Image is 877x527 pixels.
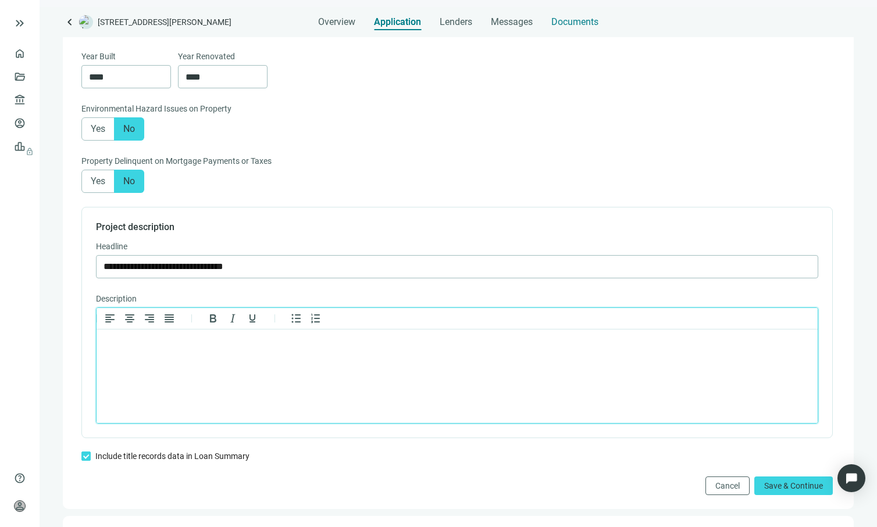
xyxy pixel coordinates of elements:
[705,476,750,495] button: Cancel
[764,481,823,490] span: Save & Continue
[81,102,231,115] span: Environmental Hazard Issues on Property
[95,450,257,463] label: Include title records data in Loan Summary
[286,311,306,325] button: Bullet list
[14,472,26,484] span: help
[123,175,135,187] span: No
[96,221,818,233] h4: Project description
[79,15,93,29] img: deal-logo
[243,311,262,325] button: Underline
[837,464,865,492] div: Open Intercom Messenger
[96,292,137,305] span: Description
[551,16,598,28] span: Documents
[91,123,105,134] span: Yes
[374,16,421,28] span: Application
[318,16,355,28] span: Overview
[91,175,105,187] span: Yes
[203,311,223,325] button: Bold
[97,329,818,423] iframe: Rich Text Area
[81,50,116,63] span: Year Built
[13,16,27,30] button: keyboard_double_arrow_right
[98,16,231,28] span: [STREET_ADDRESS][PERSON_NAME]
[754,476,833,495] button: Save & Continue
[120,311,140,325] button: Align center
[81,155,272,167] span: Property Delinquent on Mortgage Payments or Taxes
[100,311,120,325] button: Align left
[306,311,326,325] button: Numbered list
[159,311,179,325] button: Justify
[715,481,740,490] span: Cancel
[440,16,472,28] span: Lenders
[491,16,533,27] span: Messages
[63,15,77,29] a: keyboard_arrow_left
[178,50,235,63] span: Year Renovated
[96,240,127,253] span: Headline
[140,311,159,325] button: Align right
[14,500,26,512] span: person
[223,311,243,325] button: Italic
[123,123,135,134] span: No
